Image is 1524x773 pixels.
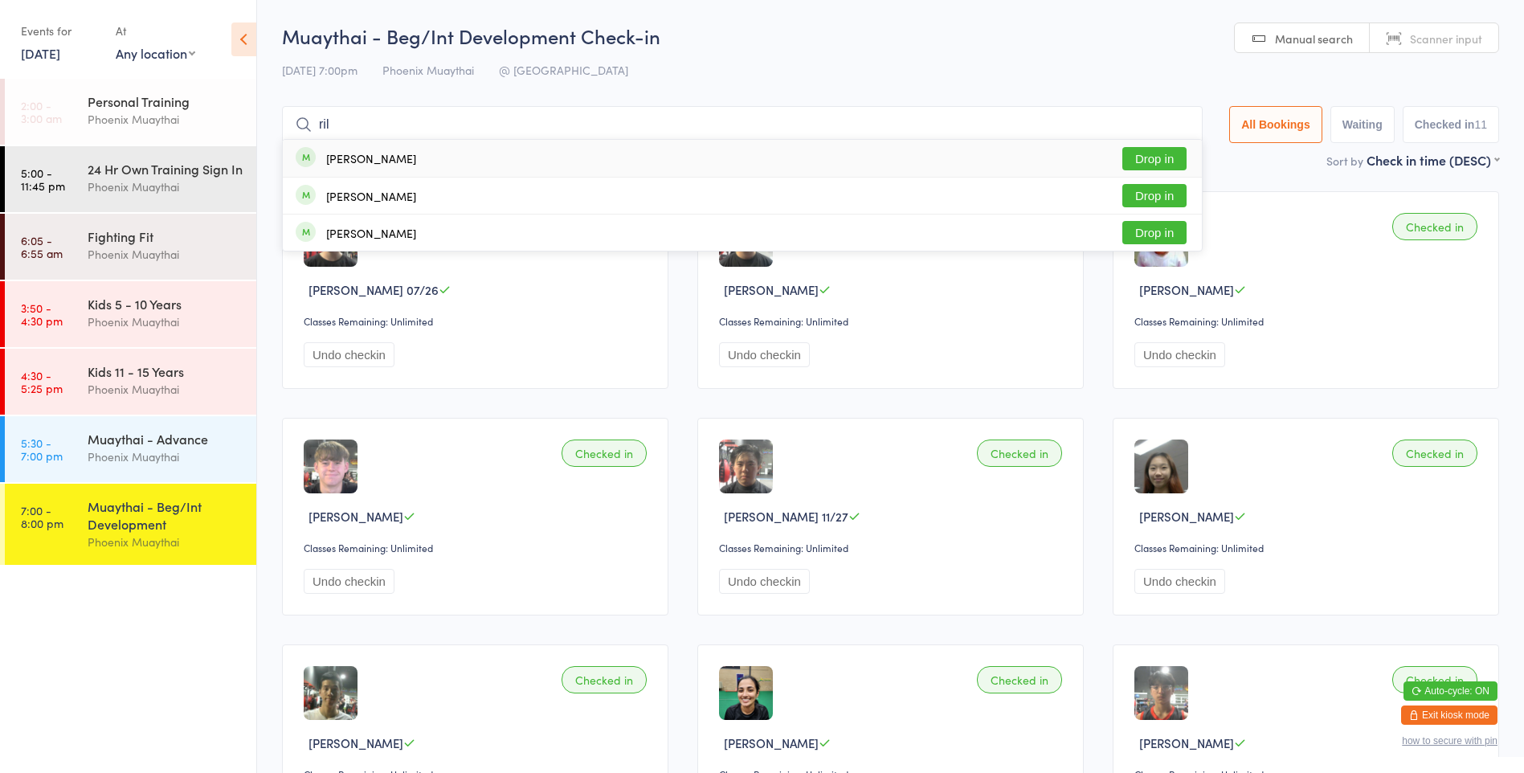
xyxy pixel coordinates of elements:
button: how to secure with pin [1402,735,1497,746]
div: Any location [116,44,195,62]
h2: Muaythai - Beg/Int Development Check-in [282,22,1499,49]
a: [DATE] [21,44,60,62]
div: Phoenix Muaythai [88,313,243,331]
div: Classes Remaining: Unlimited [1134,314,1482,328]
img: image1756895386.png [719,440,773,493]
div: Kids 11 - 15 Years [88,362,243,380]
div: Fighting Fit [88,227,243,245]
img: image1722655048.png [304,666,358,720]
button: Undo checkin [304,569,394,594]
time: 6:05 - 6:55 am [21,234,63,260]
div: Phoenix Muaythai [88,380,243,399]
a: 6:05 -6:55 amFighting FitPhoenix Muaythai [5,214,256,280]
span: [PERSON_NAME] 07/26 [308,281,439,298]
div: Muaythai - Beg/Int Development [88,497,243,533]
span: Scanner input [1410,31,1482,47]
time: 4:30 - 5:25 pm [21,369,63,395]
a: 7:00 -8:00 pmMuaythai - Beg/Int DevelopmentPhoenix Muaythai [5,484,256,565]
div: Classes Remaining: Unlimited [719,314,1067,328]
div: [PERSON_NAME] [326,152,416,165]
button: Undo checkin [719,569,810,594]
span: [PERSON_NAME] 11/27 [724,508,848,525]
a: 3:50 -4:30 pmKids 5 - 10 YearsPhoenix Muaythai [5,281,256,347]
span: Manual search [1275,31,1353,47]
button: Waiting [1330,106,1395,143]
input: Search [282,106,1203,143]
img: image1738565800.png [304,440,358,493]
div: Check in time (DESC) [1367,151,1499,169]
button: Drop in [1122,147,1187,170]
span: [PERSON_NAME] [1139,281,1234,298]
div: Checked in [1392,440,1477,467]
div: Phoenix Muaythai [88,178,243,196]
button: Undo checkin [304,342,394,367]
img: image1722655200.png [719,666,773,720]
div: 24 Hr Own Training Sign In [88,160,243,178]
a: 2:00 -3:00 amPersonal TrainingPhoenix Muaythai [5,79,256,145]
button: All Bookings [1229,106,1322,143]
div: Phoenix Muaythai [88,448,243,466]
div: Checked in [977,440,1062,467]
span: [PERSON_NAME] [1139,508,1234,525]
label: Sort by [1326,153,1363,169]
time: 7:00 - 8:00 pm [21,504,63,530]
span: Phoenix Muaythai [382,62,474,78]
a: 4:30 -5:25 pmKids 11 - 15 YearsPhoenix Muaythai [5,349,256,415]
div: Personal Training [88,92,243,110]
div: Phoenix Muaythai [88,245,243,264]
div: Checked in [977,666,1062,693]
button: Drop in [1122,221,1187,244]
div: Checked in [1392,666,1477,693]
button: Undo checkin [719,342,810,367]
img: image1722655182.png [1134,440,1188,493]
button: Exit kiosk mode [1401,706,1497,725]
button: Checked in11 [1403,106,1499,143]
button: Undo checkin [1134,569,1225,594]
button: Auto-cycle: ON [1403,681,1497,701]
span: [PERSON_NAME] [724,281,819,298]
a: 5:30 -7:00 pmMuaythai - AdvancePhoenix Muaythai [5,416,256,482]
img: image1744707576.png [1134,666,1188,720]
time: 5:30 - 7:00 pm [21,436,63,462]
a: 5:00 -11:45 pm24 Hr Own Training Sign InPhoenix Muaythai [5,146,256,212]
div: Classes Remaining: Unlimited [1134,541,1482,554]
span: [PERSON_NAME] [1139,734,1234,751]
div: Checked in [1392,213,1477,240]
time: 2:00 - 3:00 am [21,99,62,125]
span: [PERSON_NAME] [308,734,403,751]
div: Classes Remaining: Unlimited [719,541,1067,554]
div: Phoenix Muaythai [88,533,243,551]
button: Drop in [1122,184,1187,207]
div: 11 [1474,118,1487,131]
div: Events for [21,18,100,44]
div: Checked in [562,666,647,693]
span: [PERSON_NAME] [724,734,819,751]
time: 3:50 - 4:30 pm [21,301,63,327]
span: [DATE] 7:00pm [282,62,358,78]
div: [PERSON_NAME] [326,227,416,239]
div: Muaythai - Advance [88,430,243,448]
div: Classes Remaining: Unlimited [304,314,652,328]
div: Classes Remaining: Unlimited [304,541,652,554]
button: Undo checkin [1134,342,1225,367]
div: Checked in [562,440,647,467]
div: At [116,18,195,44]
div: [PERSON_NAME] [326,190,416,202]
div: Phoenix Muaythai [88,110,243,129]
span: [PERSON_NAME] [308,508,403,525]
div: Kids 5 - 10 Years [88,295,243,313]
time: 5:00 - 11:45 pm [21,166,65,192]
span: @ [GEOGRAPHIC_DATA] [499,62,628,78]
